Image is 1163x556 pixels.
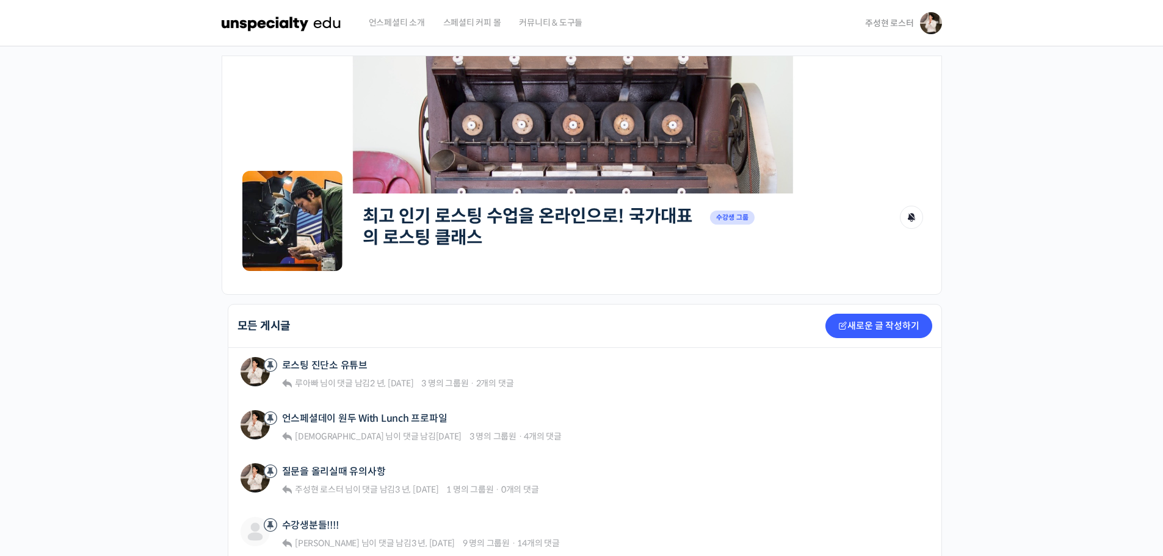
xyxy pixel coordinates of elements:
[501,484,539,495] span: 0개의 댓글
[469,431,516,442] span: 3 명의 그룹원
[476,378,514,389] span: 2개의 댓글
[363,206,704,248] h2: 최고 인기 로스팅 수업을 온라인으로! 국가대표의 로스팅 클래스
[237,320,291,331] h2: 모든 게시글
[295,378,318,389] span: 루아빠
[512,538,516,549] span: ·
[293,378,318,389] a: 루아빠
[411,538,455,549] a: 3 년, [DATE]
[517,538,559,549] span: 14개의 댓글
[293,431,383,442] a: [DEMOGRAPHIC_DATA]
[282,466,386,477] a: 질문을 올리실때 유의사항
[241,169,344,273] img: Group logo of 최고 인기 로스팅 수업을 온라인으로! 국가대표의 로스팅 클래스
[293,484,438,495] span: 님이 댓글 남김
[293,538,360,549] a: [PERSON_NAME]
[395,484,438,495] a: 3 년, [DATE]
[295,538,360,549] span: [PERSON_NAME]
[295,431,384,442] span: [DEMOGRAPHIC_DATA]
[295,484,343,495] span: 주성현 로스터
[470,378,474,389] span: ·
[293,538,455,549] span: 님이 댓글 남김
[282,413,447,424] a: 언스페셜데이 원두 With Lunch 프로파일
[825,314,932,338] a: 새로운 글 작성하기
[293,378,413,389] span: 님이 댓글 남김
[436,431,462,442] a: [DATE]
[370,378,413,389] a: 2 년, [DATE]
[293,484,343,495] a: 주성현 로스터
[421,378,468,389] span: 3 명의 그룹원
[293,431,462,442] span: 님이 댓글 남김
[710,211,755,225] span: 수강생 그룹
[524,431,562,442] span: 4개의 댓글
[446,484,493,495] span: 1 명의 그룹원
[495,484,499,495] span: ·
[282,359,368,371] a: 로스팅 진단소 유튜브
[282,519,339,531] a: 수강생분들!!!!
[865,18,913,29] span: 주성현 로스터
[463,538,510,549] span: 9 명의 그룹원
[518,431,523,442] span: ·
